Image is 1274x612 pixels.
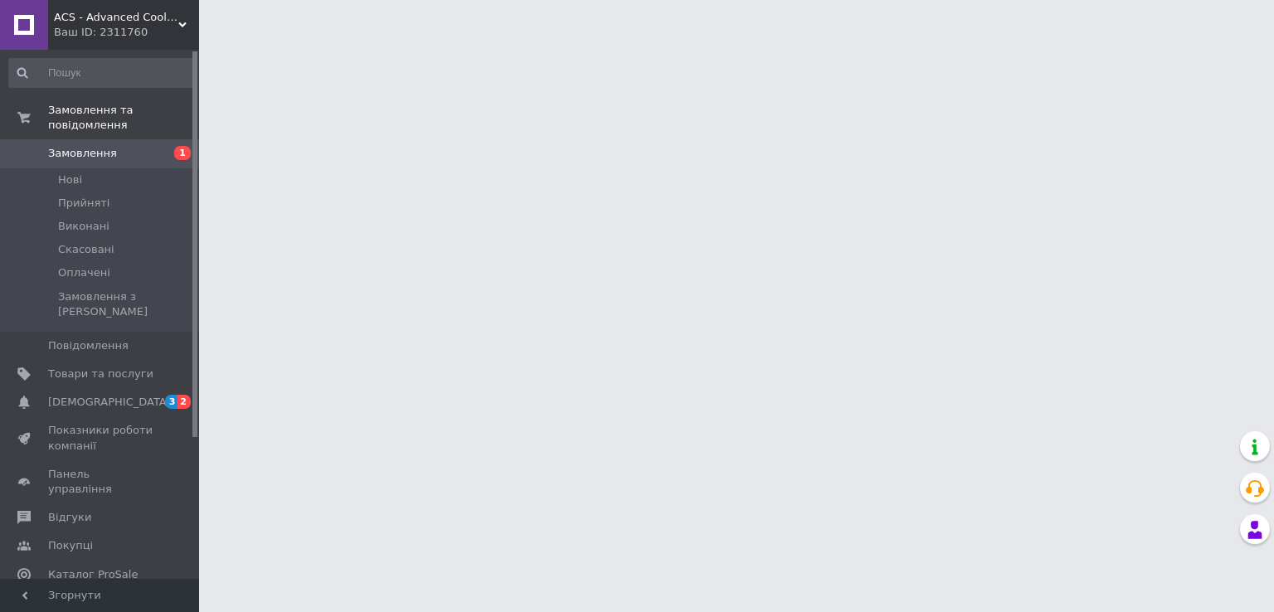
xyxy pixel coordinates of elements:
[48,103,199,133] span: Замовлення та повідомлення
[177,395,191,409] span: 2
[58,265,110,280] span: Оплачені
[48,338,129,353] span: Повідомлення
[48,567,138,582] span: Каталог ProSale
[54,25,199,40] div: Ваш ID: 2311760
[48,538,93,553] span: Покупці
[48,367,153,381] span: Товари та послуги
[58,196,109,211] span: Прийняті
[165,395,178,409] span: 3
[48,395,171,410] span: [DEMOGRAPHIC_DATA]
[174,146,191,160] span: 1
[54,10,178,25] span: ACS - Advanced Cooling Systems
[48,467,153,497] span: Панель управління
[58,289,194,319] span: Замовлення з [PERSON_NAME]
[48,146,117,161] span: Замовлення
[48,510,91,525] span: Відгуки
[58,219,109,234] span: Виконані
[58,242,114,257] span: Скасовані
[8,58,196,88] input: Пошук
[58,172,82,187] span: Нові
[48,423,153,453] span: Показники роботи компанії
